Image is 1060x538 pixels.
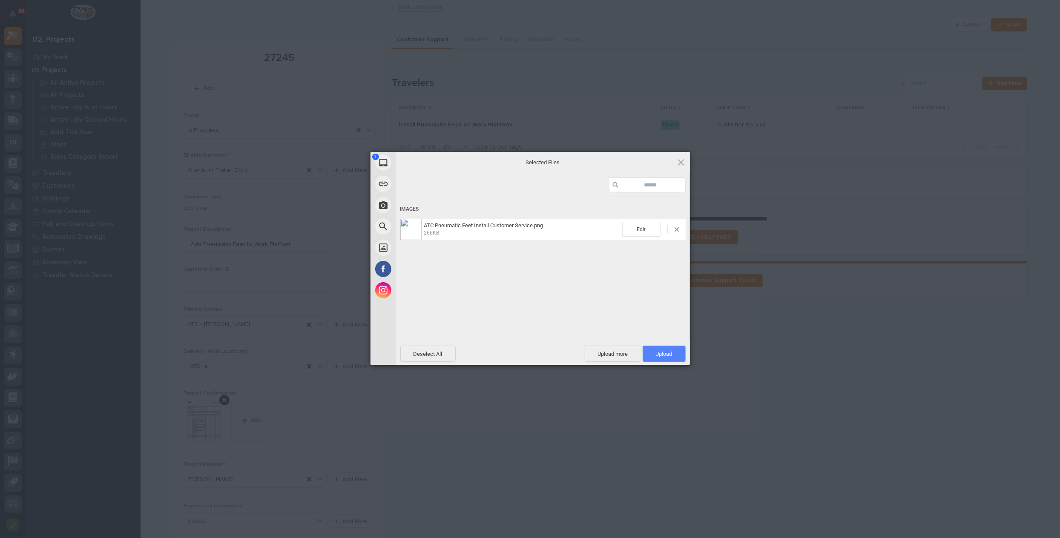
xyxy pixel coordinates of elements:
img: a76043b7-979e-475d-964e-eb200765527f [400,219,422,240]
span: Upload [656,351,672,357]
div: Take Photo [371,195,473,216]
div: Instagram [371,280,473,301]
span: Click here or hit ESC to close picker [676,157,686,167]
span: 1 [372,154,379,160]
div: Unsplash [371,237,473,258]
span: ATC Pneumatic Feet Install Customer Service.png [422,222,622,236]
span: ATC Pneumatic Feet Install Customer Service.png [424,222,543,229]
span: Upload more [585,346,641,362]
span: Upload [643,346,686,362]
div: Link (URL) [371,173,473,195]
span: Deselect All [400,346,456,362]
span: Edit [622,222,661,237]
span: Selected Files [458,159,628,166]
div: Web Search [371,216,473,237]
span: 266KB [424,230,440,236]
div: Facebook [371,258,473,280]
div: Images [400,201,686,217]
div: My Device [371,152,473,173]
